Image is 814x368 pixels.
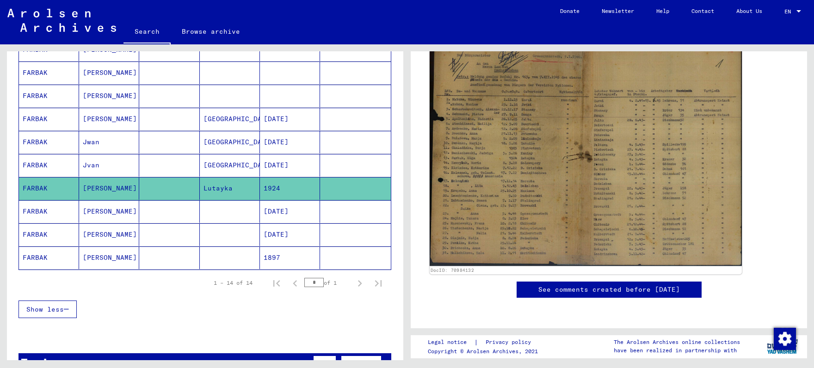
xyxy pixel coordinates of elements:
[260,200,320,223] mat-cell: [DATE]
[428,337,542,347] div: |
[79,177,139,200] mat-cell: [PERSON_NAME]
[79,200,139,223] mat-cell: [PERSON_NAME]
[267,274,286,292] button: First page
[765,335,800,358] img: yv_logo.png
[200,154,260,177] mat-cell: [GEOGRAPHIC_DATA]
[26,305,64,313] span: Show less
[7,9,116,32] img: Arolsen_neg.svg
[79,108,139,130] mat-cell: [PERSON_NAME]
[614,338,740,346] p: The Arolsen Archives online collections
[19,200,79,223] mat-cell: FARBAK
[171,20,251,43] a: Browse archive
[773,327,795,350] div: Change consent
[19,177,79,200] mat-cell: FARBAK
[428,347,542,356] p: Copyright © Arolsen Archives, 2021
[18,301,77,318] button: Show less
[214,279,253,287] div: 1 – 14 of 14
[79,131,139,153] mat-cell: Jwan
[260,246,320,269] mat-cell: 1897
[260,154,320,177] mat-cell: [DATE]
[79,85,139,107] mat-cell: [PERSON_NAME]
[200,177,260,200] mat-cell: Lutayka
[19,131,79,153] mat-cell: FARBAK
[369,274,388,292] button: Last page
[19,223,79,246] mat-cell: FARBAK
[478,337,542,347] a: Privacy policy
[19,108,79,130] mat-cell: FARBAK
[19,154,79,177] mat-cell: FARBAK
[774,328,796,350] img: Change consent
[19,61,79,84] mat-cell: FARBAK
[538,285,680,294] a: See comments created before [DATE]
[614,346,740,355] p: have been realized in partnership with
[79,61,139,84] mat-cell: [PERSON_NAME]
[286,274,304,292] button: Previous page
[79,246,139,269] mat-cell: [PERSON_NAME]
[351,274,369,292] button: Next page
[200,131,260,153] mat-cell: [GEOGRAPHIC_DATA]
[200,108,260,130] mat-cell: [GEOGRAPHIC_DATA]
[79,223,139,246] mat-cell: [PERSON_NAME]
[19,246,79,269] mat-cell: FARBAK
[428,337,474,347] a: Legal notice
[260,108,320,130] mat-cell: [DATE]
[304,278,351,287] div: of 1
[784,8,795,15] span: EN
[19,85,79,107] mat-cell: FARBAK
[79,154,139,177] mat-cell: Jvan
[260,177,320,200] mat-cell: 1924
[260,131,320,153] mat-cell: [DATE]
[430,37,742,266] img: 001.jpg
[123,20,171,44] a: Search
[431,268,474,273] a: DocID: 70984132
[260,223,320,246] mat-cell: [DATE]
